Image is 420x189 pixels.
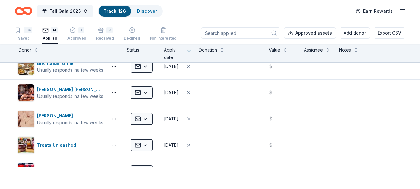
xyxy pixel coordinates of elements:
a: Discover [137,8,157,14]
button: Image for Kendra Scott[PERSON_NAME]Usually responds ina few weeks [17,110,105,128]
img: Image for Kendra Scott [18,111,34,127]
div: Approved [67,36,86,41]
button: [DATE] [160,106,195,132]
div: [DATE] [164,63,178,70]
button: [DATE] [160,158,195,184]
img: Image for Brio Italian Grille [18,58,34,75]
div: Usually responds in a few weeks [37,67,103,73]
a: Track· 126 [104,8,126,14]
div: [PERSON_NAME] [37,112,103,120]
div: Usually responds in a few weeks [37,120,103,126]
button: 108Saved [15,25,32,44]
button: [DATE] [160,53,195,79]
button: Approved assets [284,27,336,39]
div: 3 [106,27,113,33]
div: Saved [15,36,32,41]
img: Image for Urban Chestnut Brewing Company [18,163,34,180]
button: Track· 126Discover [98,5,163,17]
button: Image for Urban Chestnut Brewing CompanyUrban Chestnut Brewing Company [17,163,105,180]
button: Not interested [150,25,177,44]
div: Applied [42,36,58,41]
div: Assignee [304,46,323,54]
div: Apply date [164,46,184,61]
span: Fall Gala 2025 [49,7,81,15]
div: Declined [124,36,140,41]
div: Usually responds in a few weeks [37,93,105,99]
button: 3Received [96,25,114,44]
div: Status [123,44,160,62]
div: 1 [78,27,84,33]
img: Image for Treats Unleashed [18,137,34,153]
div: Donation [199,46,217,54]
div: [DATE] [164,141,178,149]
button: Image for Cooper's Hawk Winery and Restaurants[PERSON_NAME] [PERSON_NAME] Winery and RestaurantsU... [17,84,105,101]
input: Search applied [201,27,280,39]
button: Image for Treats UnleashedTreats Unleashed [17,136,105,154]
div: Not interested [150,36,177,41]
button: Fall Gala 2025 [37,5,93,17]
div: Donor [19,46,31,54]
button: [DATE] [160,80,195,106]
button: 1Approved [67,25,86,44]
button: [DATE] [160,132,195,158]
div: [DATE] [164,89,178,96]
div: Brio Italian Grille [37,60,103,67]
button: Declined [124,25,140,44]
a: Earn Rewards [352,6,396,17]
div: Received [96,36,114,41]
div: Value [269,46,280,54]
div: Treats Unleashed [37,141,79,149]
div: Notes [339,46,351,54]
div: 14 [51,27,58,33]
button: Export CSV [374,27,405,39]
button: 14Applied [42,25,58,44]
a: Home [15,4,32,18]
div: [PERSON_NAME] [PERSON_NAME] Winery and Restaurants [37,86,105,93]
button: Image for Brio Italian GrilleBrio Italian GrilleUsually responds ina few weeks [17,58,105,75]
img: Image for Cooper's Hawk Winery and Restaurants [18,84,34,101]
div: [DATE] [164,115,178,123]
div: 108 [24,27,32,33]
button: Add donor [340,27,370,39]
